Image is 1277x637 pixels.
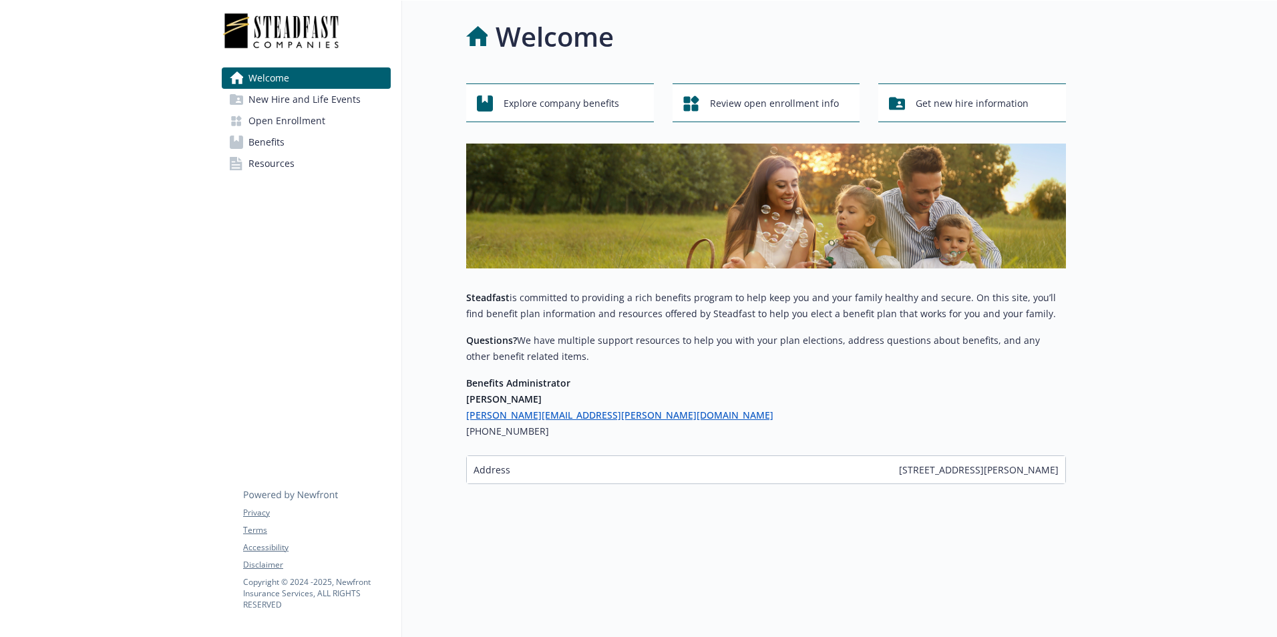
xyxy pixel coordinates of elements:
span: Explore company benefits [504,91,619,116]
button: Get new hire information [878,83,1066,122]
span: Review open enrollment info [710,91,839,116]
span: Welcome [248,67,289,89]
p: Copyright © 2024 - 2025 , Newfront Insurance Services, ALL RIGHTS RESERVED [243,576,390,610]
strong: [PERSON_NAME] [466,393,542,405]
button: Review open enrollment info [673,83,860,122]
a: Terms [243,524,390,536]
strong: Benefits Administrator [466,377,570,389]
a: Welcome [222,67,391,89]
span: Address [474,463,510,477]
a: Accessibility [243,542,390,554]
span: Resources [248,153,295,174]
span: Get new hire information [916,91,1029,116]
span: [STREET_ADDRESS][PERSON_NAME] [899,463,1059,477]
strong: Steadfast [466,291,510,304]
strong: Questions? [466,334,517,347]
h6: [PHONE_NUMBER] [466,423,1066,439]
p: We have multiple support resources to help you with your plan elections, address questions about ... [466,333,1066,365]
a: Resources [222,153,391,174]
a: [PERSON_NAME][EMAIL_ADDRESS][PERSON_NAME][DOMAIN_NAME] [466,409,773,421]
button: Explore company benefits [466,83,654,122]
span: Open Enrollment [248,110,325,132]
a: Privacy [243,507,390,519]
a: Disclaimer [243,559,390,571]
h1: Welcome [496,17,614,57]
span: Benefits [248,132,285,153]
span: New Hire and Life Events [248,89,361,110]
a: Open Enrollment [222,110,391,132]
a: Benefits [222,132,391,153]
p: is committed to providing a rich benefits program to help keep you and your family healthy and se... [466,290,1066,322]
a: New Hire and Life Events [222,89,391,110]
img: overview page banner [466,144,1066,268]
